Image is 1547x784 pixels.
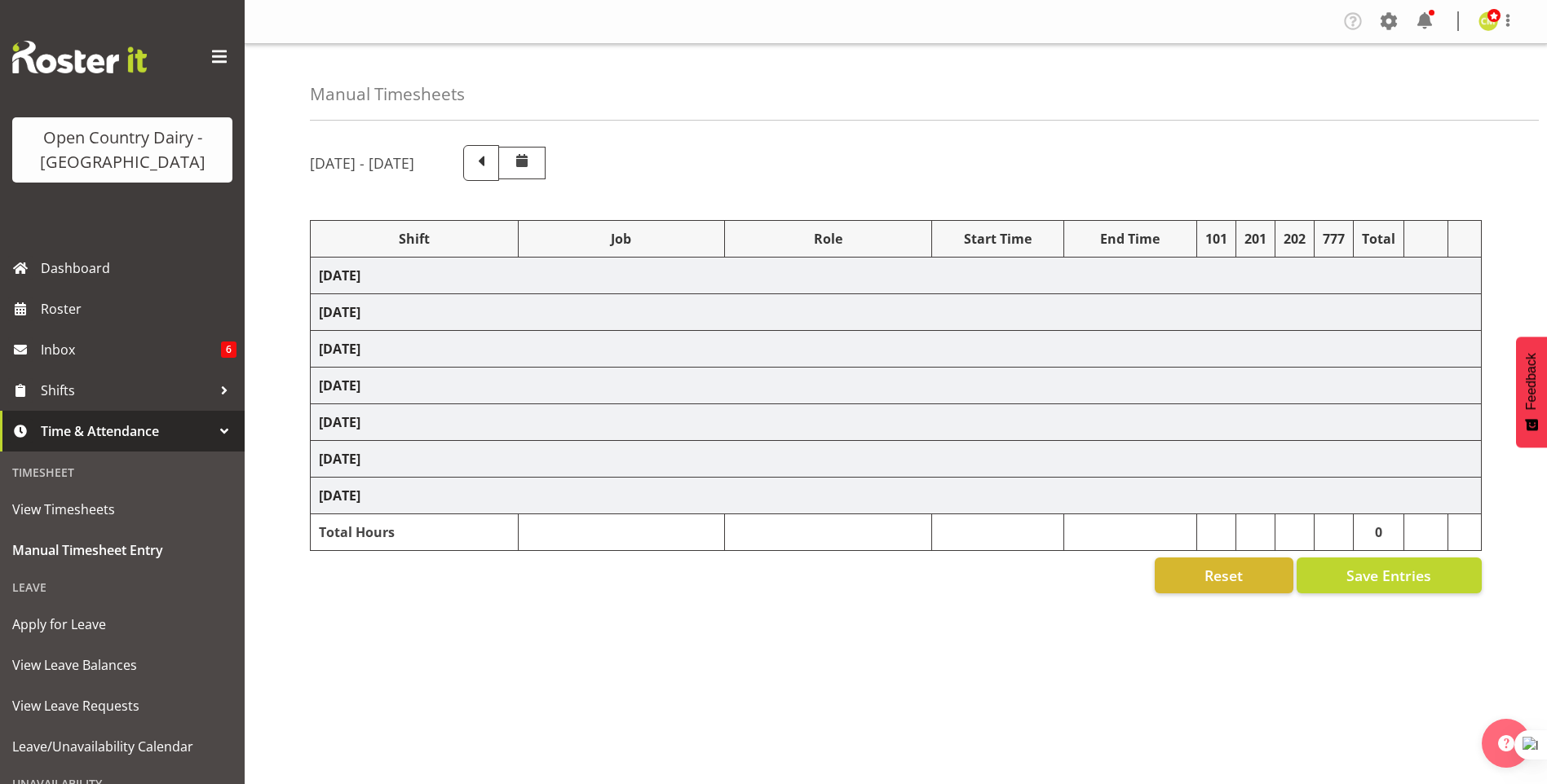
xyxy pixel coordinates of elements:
[41,297,236,321] span: Roster
[733,229,923,249] div: Role
[4,685,241,726] a: View Leave Requests
[1204,565,1243,586] span: Reset
[311,514,519,551] td: Total Hours
[1284,229,1306,249] div: 202
[310,85,465,104] h4: Manual Timesheets
[12,734,232,759] span: Leave/Unavailability Calendar
[1516,337,1547,447] button: Feedback - Show survey
[29,126,216,174] div: Open Country Dairy - [GEOGRAPHIC_DATA]
[311,258,1482,294] td: [DATE]
[12,497,232,522] span: View Timesheets
[12,612,232,636] span: Apply for Leave
[1353,514,1403,551] td: 0
[1478,11,1498,31] img: corey-millan10439.jpg
[41,256,236,280] span: Dashboard
[1362,229,1395,249] div: Total
[1498,735,1514,751] img: help-xxl-2.png
[41,378,212,403] span: Shifts
[527,229,716,249] div: Job
[311,368,1482,404] td: [DATE]
[4,645,241,685] a: View Leave Balances
[319,229,510,249] div: Shift
[310,154,414,172] h5: [DATE] - [DATE]
[4,456,241,489] div: Timesheet
[1323,229,1345,249] div: 777
[1072,229,1187,249] div: End Time
[1524,353,1539,410] span: Feedback
[311,331,1482,368] td: [DATE]
[4,530,241,570] a: Manual Timesheet Entry
[4,570,241,604] div: Leave
[940,229,1056,249] div: Start Time
[221,341,236,358] span: 6
[41,419,212,443] span: Time & Attendance
[1244,229,1266,249] div: 201
[12,538,232,562] span: Manual Timesheet Entry
[311,294,1482,331] td: [DATE]
[1155,557,1293,593] button: Reset
[1346,565,1431,586] span: Save Entries
[41,337,221,362] span: Inbox
[1297,557,1482,593] button: Save Entries
[4,726,241,767] a: Leave/Unavailability Calendar
[12,41,147,73] img: Rosterit website logo
[12,694,232,718] span: View Leave Requests
[12,653,232,677] span: View Leave Balances
[311,441,1482,478] td: [DATE]
[4,489,241,530] a: View Timesheets
[311,478,1482,514] td: [DATE]
[311,404,1482,441] td: [DATE]
[1205,229,1227,249] div: 101
[4,604,241,645] a: Apply for Leave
